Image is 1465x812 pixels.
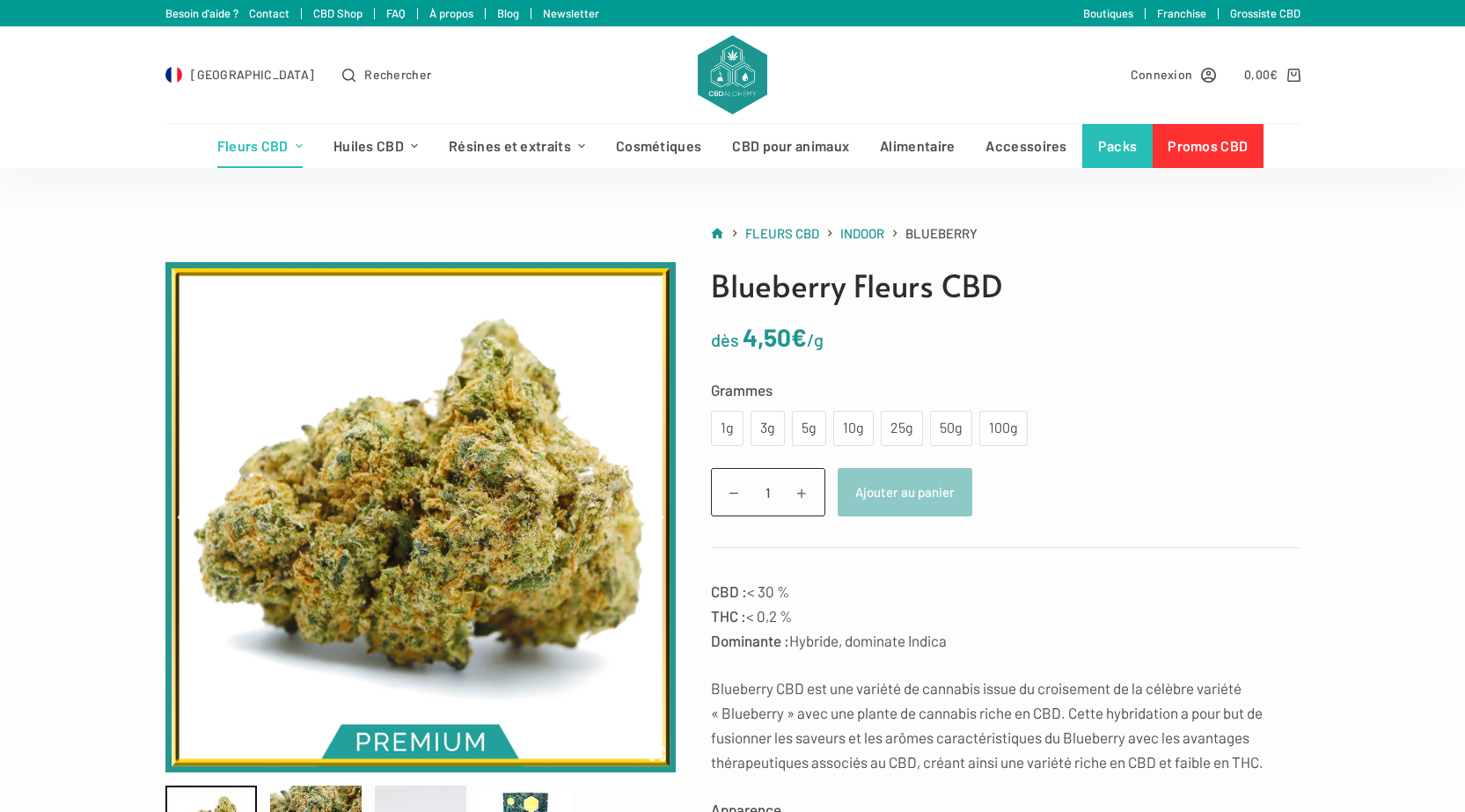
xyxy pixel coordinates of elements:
[905,223,978,245] span: Blueberry
[711,468,825,516] input: Quantité de produits
[711,329,739,350] span: dès
[711,607,746,625] strong: THC :
[429,6,473,20] a: À propos
[601,124,717,168] a: Cosmétiques
[165,6,289,20] a: Besoin d'aide ? Contact
[711,582,747,600] strong: CBD :
[971,124,1082,168] a: Accessoires
[711,676,1300,774] p: Blueberry CBD est une variété de cannabis issue du croisement de la célèbre variété « Blueberry »...
[318,124,433,168] a: Huiles CBD
[342,64,431,84] button: Ouvrir le formulaire de recherche
[722,417,733,440] div: 1g
[1230,6,1300,20] a: Grossiste CBD
[844,417,863,440] div: 10g
[698,35,766,114] img: CBD Alchemy
[802,417,816,440] div: 5g
[745,225,819,241] span: Fleurs CBD
[1083,6,1133,20] a: Boutiques
[1131,64,1217,84] a: Connexion
[543,6,599,20] a: Newsletter
[807,329,824,350] span: /g
[711,579,1300,653] p: < 30 % < 0,2 % Hybride, dominate Indica
[838,468,972,516] button: Ajouter au panier
[1270,67,1278,82] span: €
[717,124,865,168] a: CBD pour animaux
[990,417,1017,440] div: 100g
[201,124,318,168] a: Fleurs CBD
[891,417,912,440] div: 25g
[1153,124,1264,168] a: Promos CBD
[711,377,1300,402] label: Grammes
[364,64,431,84] span: Rechercher
[791,322,807,352] span: €
[165,262,676,772] img: flowers-indoor-blueberry-product-v5b
[743,322,807,352] bdi: 4,50
[1157,6,1206,20] a: Franchise
[1131,64,1193,84] span: Connexion
[1244,67,1278,82] bdi: 0,00
[711,262,1300,309] h1: Blueberry Fleurs CBD
[761,417,774,440] div: 3g
[386,6,406,20] a: FAQ
[840,223,884,245] a: Indoor
[840,225,884,241] span: Indoor
[865,124,971,168] a: Alimentaire
[201,124,1264,168] nav: Menu d’en-tête
[745,223,819,245] a: Fleurs CBD
[313,6,363,20] a: CBD Shop
[191,64,314,84] span: [GEOGRAPHIC_DATA]
[434,124,601,168] a: Résines et extraits
[941,417,962,440] div: 50g
[711,632,789,649] strong: Dominante :
[497,6,519,20] a: Blog
[1244,64,1300,84] a: Panier d’achat
[1082,124,1153,168] a: Packs
[165,64,315,84] a: Select Country
[165,66,183,84] img: FR Flag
